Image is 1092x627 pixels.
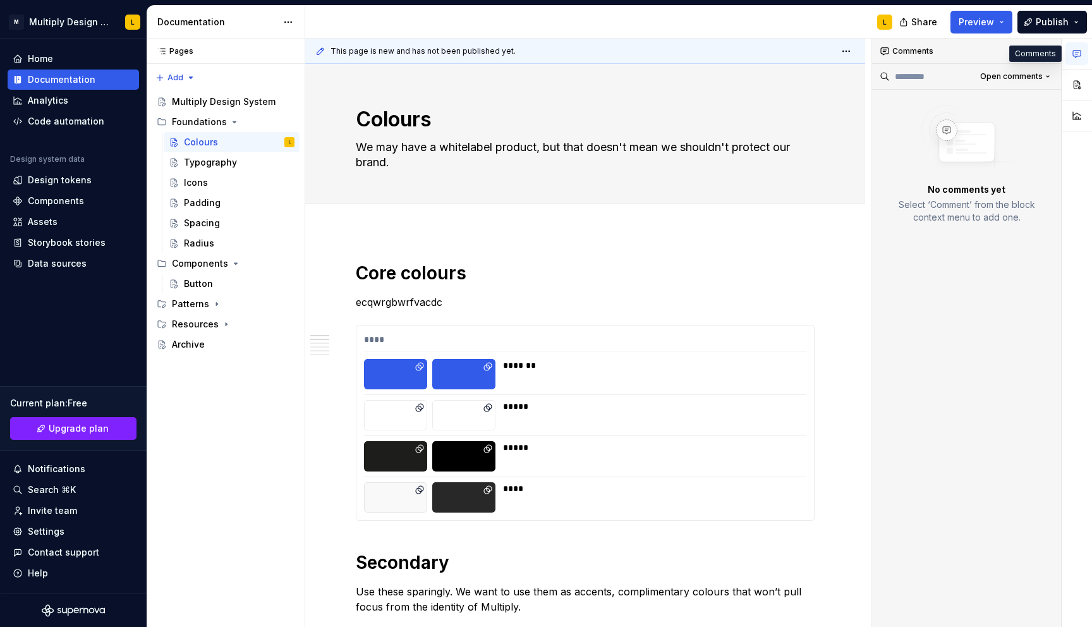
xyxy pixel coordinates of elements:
p: No comments yet [928,183,1005,196]
a: Data sources [8,253,139,274]
a: Upgrade plan [10,417,136,440]
a: Archive [152,334,300,355]
button: Publish [1017,11,1087,33]
div: Spacing [184,217,220,229]
a: Radius [164,233,300,253]
div: Current plan : Free [10,397,136,410]
div: Components [152,253,300,274]
div: Button [184,277,213,290]
div: Data sources [28,257,87,270]
textarea: Colours [353,104,812,135]
div: Resources [172,318,219,331]
button: Share [893,11,945,33]
a: Invite team [8,501,139,521]
span: This page is new and has not been published yet. [331,46,516,56]
a: Icons [164,173,300,193]
div: Colours [184,136,218,149]
span: Share [911,16,937,28]
button: Preview [950,11,1012,33]
span: Open comments [980,71,1043,82]
div: Home [28,52,53,65]
button: Notifications [8,459,139,479]
div: Analytics [28,94,68,107]
button: Add [152,69,199,87]
a: Spacing [164,213,300,233]
div: M [9,15,24,30]
div: Help [28,567,48,580]
a: Assets [8,212,139,232]
span: Publish [1036,16,1069,28]
button: Help [8,563,139,583]
a: Home [8,49,139,69]
div: Assets [28,216,58,228]
div: Components [172,257,228,270]
div: Padding [184,197,221,209]
a: Components [8,191,139,211]
span: Preview [959,16,994,28]
div: Multiply Design System [172,95,276,108]
svg: Supernova Logo [42,604,105,617]
div: Invite team [28,504,77,517]
div: Multiply Design System [29,16,110,28]
div: Comments [1009,46,1062,62]
div: Search ⌘K [28,484,76,496]
a: Analytics [8,90,139,111]
div: Patterns [172,298,209,310]
button: MMultiply Design SystemL [3,8,144,35]
div: Design tokens [28,174,92,186]
div: Storybook stories [28,236,106,249]
span: Add [167,73,183,83]
a: Storybook stories [8,233,139,253]
div: L [883,17,887,27]
a: Button [164,274,300,294]
div: Foundations [152,112,300,132]
a: ColoursL [164,132,300,152]
p: Use these sparingly. We want to use them as accents, complimentary colours that won’t pull focus ... [356,584,815,614]
div: Foundations [172,116,227,128]
a: Multiply Design System [152,92,300,112]
div: Resources [152,314,300,334]
button: Open comments [974,68,1056,85]
div: Patterns [152,294,300,314]
div: Documentation [157,16,277,28]
a: Padding [164,193,300,213]
a: Typography [164,152,300,173]
div: Contact support [28,546,99,559]
div: Comments [872,39,1061,64]
p: Select ‘Comment’ from the block context menu to add one. [887,198,1046,224]
h1: Core colours [356,262,815,284]
div: Pages [152,46,193,56]
p: ecqwrgbwrfvacdc [356,295,815,310]
div: L [289,136,291,149]
div: Code automation [28,115,104,128]
div: L [131,17,135,27]
a: Design tokens [8,170,139,190]
span: Upgrade plan [49,422,109,435]
div: Page tree [152,92,300,355]
button: Search ⌘K [8,480,139,500]
button: Contact support [8,542,139,563]
a: Settings [8,521,139,542]
div: Design system data [10,154,85,164]
div: Documentation [28,73,95,86]
h1: Secondary [356,551,815,574]
div: Archive [172,338,205,351]
a: Code automation [8,111,139,131]
div: Typography [184,156,237,169]
div: Notifications [28,463,85,475]
div: Icons [184,176,208,189]
a: Documentation [8,70,139,90]
div: Components [28,195,84,207]
div: Radius [184,237,214,250]
div: Settings [28,525,64,538]
textarea: We may have a whitelabel product, but that doesn't mean we shouldn't protect our brand. [353,137,812,173]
